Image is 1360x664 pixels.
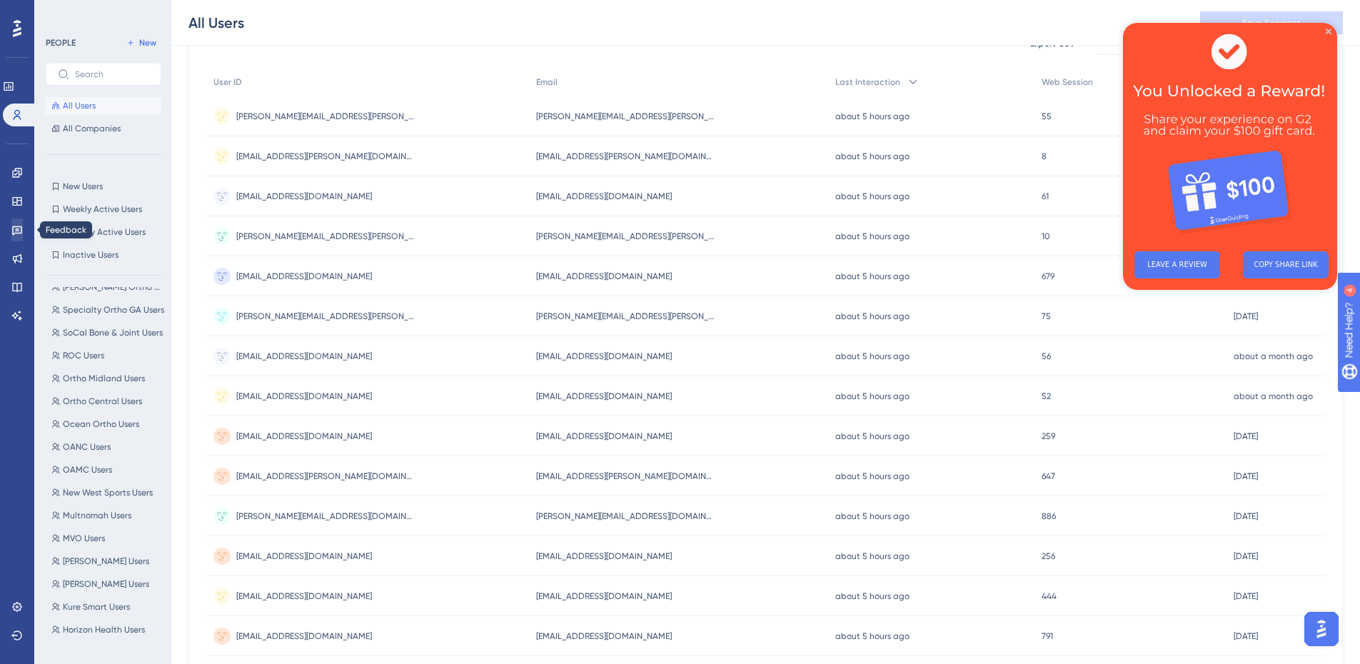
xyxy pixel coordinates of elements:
time: [DATE] [1234,591,1258,601]
span: [EMAIL_ADDRESS][DOMAIN_NAME] [236,630,372,642]
span: 886 [1042,510,1056,522]
button: OANC Users [46,438,170,456]
button: New Users [46,178,161,195]
time: [DATE] [1234,431,1258,441]
button: [PERSON_NAME] Users [46,575,170,593]
span: New West Sports Users [63,487,153,498]
time: about 5 hours ago [835,591,910,601]
button: Horizon Health Users [46,621,170,638]
div: Close Preview [203,6,208,11]
span: [PERSON_NAME][EMAIL_ADDRESS][PERSON_NAME][DOMAIN_NAME] [536,311,715,322]
time: [DATE] [1234,471,1258,481]
button: Multnomah Users [46,507,170,524]
span: 8 [1042,151,1047,162]
button: MVO Users [46,530,170,547]
time: about 5 hours ago [835,311,910,321]
span: 444 [1042,590,1057,602]
span: [EMAIL_ADDRESS][DOMAIN_NAME] [536,191,672,202]
button: OAMC Users [46,461,170,478]
span: [EMAIL_ADDRESS][DOMAIN_NAME] [536,550,672,562]
span: [EMAIL_ADDRESS][DOMAIN_NAME] [536,630,672,642]
time: [DATE] [1234,511,1258,521]
button: Weekly Active Users [46,201,161,218]
button: Save Segment [1200,11,1343,34]
span: [EMAIL_ADDRESS][DOMAIN_NAME] [236,351,372,362]
div: 4 [99,7,104,19]
span: [EMAIL_ADDRESS][DOMAIN_NAME] [236,590,372,602]
button: Ortho Central Users [46,393,170,410]
span: [PERSON_NAME][EMAIL_ADDRESS][PERSON_NAME][DOMAIN_NAME] [236,311,415,322]
span: Weekly Active Users [63,203,142,215]
time: about 5 hours ago [835,431,910,441]
button: [PERSON_NAME] Ortho Users [46,278,170,296]
span: New [139,37,156,49]
button: Monthly Active Users [46,223,161,241]
span: [EMAIL_ADDRESS][DOMAIN_NAME] [236,271,372,282]
div: PEOPLE [46,37,76,49]
span: [EMAIL_ADDRESS][DOMAIN_NAME] [236,550,372,562]
span: MVO Users [63,533,105,544]
span: 55 [1042,111,1052,122]
button: SoCal Bone & Joint Users [46,324,170,341]
button: All Companies [46,120,161,137]
button: New [121,34,161,51]
span: [PERSON_NAME] Users [63,555,149,567]
span: 679 [1042,271,1054,282]
button: Ortho Midland Users [46,370,170,387]
button: All Users [46,97,161,114]
span: [PERSON_NAME][EMAIL_ADDRESS][PERSON_NAME][DOMAIN_NAME] [236,111,415,122]
button: Specialty Ortho GA Users [46,301,170,318]
span: Ocean Ortho Users [63,418,139,430]
div: All Users [188,13,244,33]
time: about 5 hours ago [835,631,910,641]
span: Ortho Central Users [63,396,142,407]
time: about 5 hours ago [835,111,910,121]
span: Inactive Users [63,249,119,261]
span: [PERSON_NAME][EMAIL_ADDRESS][PERSON_NAME][DOMAIN_NAME] [536,231,715,242]
span: [PERSON_NAME][EMAIL_ADDRESS][PERSON_NAME][DOMAIN_NAME] [536,111,715,122]
span: All Companies [63,123,121,134]
span: User ID [213,76,242,88]
span: Monthly Active Users [63,226,146,238]
span: [EMAIL_ADDRESS][DOMAIN_NAME] [536,590,672,602]
span: [EMAIL_ADDRESS][DOMAIN_NAME] [236,431,372,442]
span: [EMAIL_ADDRESS][PERSON_NAME][DOMAIN_NAME] [236,151,415,162]
button: COPY SHARE LINK [120,228,206,256]
button: Inactive Users [46,246,161,263]
span: [EMAIL_ADDRESS][DOMAIN_NAME] [536,271,672,282]
time: about 5 hours ago [835,471,910,481]
time: about 5 hours ago [835,551,910,561]
span: Need Help? [34,4,89,21]
time: about a month ago [1234,351,1313,361]
span: [EMAIL_ADDRESS][DOMAIN_NAME] [236,191,372,202]
iframe: UserGuiding AI Assistant Launcher [1300,608,1343,650]
span: 56 [1042,351,1051,362]
span: [PERSON_NAME][EMAIL_ADDRESS][DOMAIN_NAME] [536,510,715,522]
time: [DATE] [1234,551,1258,561]
time: about 5 hours ago [835,191,910,201]
span: [EMAIL_ADDRESS][DOMAIN_NAME] [536,351,672,362]
span: ROC Users [63,350,104,361]
span: All Users [63,100,96,111]
span: [PERSON_NAME][EMAIL_ADDRESS][DOMAIN_NAME] [236,510,415,522]
span: 10 [1042,231,1050,242]
span: Multnomah Users [63,510,131,521]
button: ROC Users [46,347,170,364]
span: Ortho Midland Users [63,373,145,384]
span: Email [536,76,558,88]
span: 259 [1042,431,1055,442]
span: [EMAIL_ADDRESS][PERSON_NAME][DOMAIN_NAME] [536,471,715,482]
time: about a month ago [1234,391,1313,401]
span: Last Interaction [835,76,900,88]
span: 256 [1042,550,1055,562]
time: about 5 hours ago [835,151,910,161]
span: Specialty Ortho GA Users [63,304,164,316]
span: [EMAIL_ADDRESS][DOMAIN_NAME] [536,391,672,402]
time: about 5 hours ago [835,351,910,361]
span: OANC Users [63,441,111,453]
time: [DATE] [1234,311,1258,321]
time: about 5 hours ago [835,391,910,401]
span: [PERSON_NAME] Users [63,578,149,590]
